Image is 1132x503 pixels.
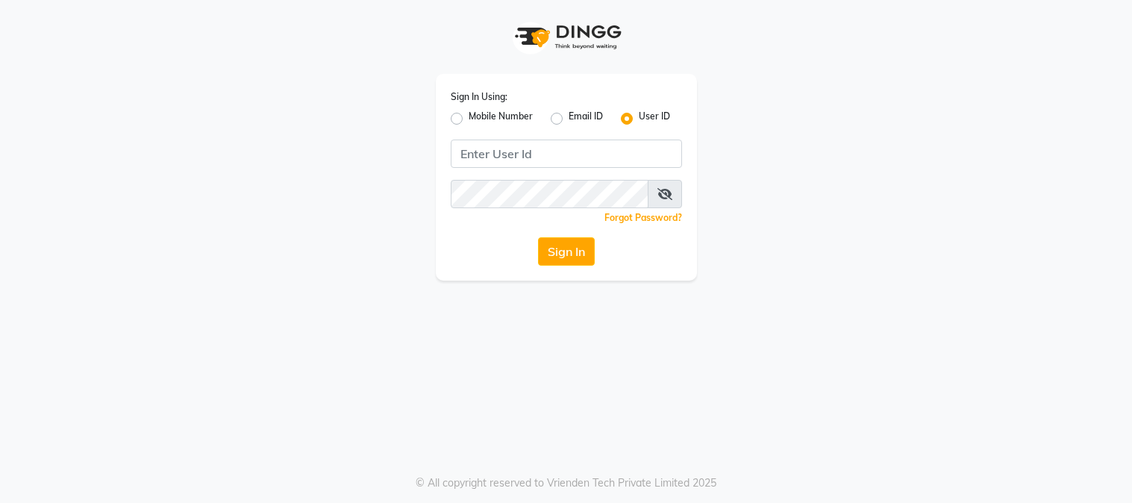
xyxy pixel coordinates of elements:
label: Mobile Number [469,110,533,128]
a: Forgot Password? [604,212,682,223]
label: Email ID [569,110,603,128]
input: Username [451,140,682,168]
label: User ID [639,110,670,128]
button: Sign In [538,237,595,266]
img: logo1.svg [507,15,626,59]
label: Sign In Using: [451,90,507,104]
input: Username [451,180,648,208]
